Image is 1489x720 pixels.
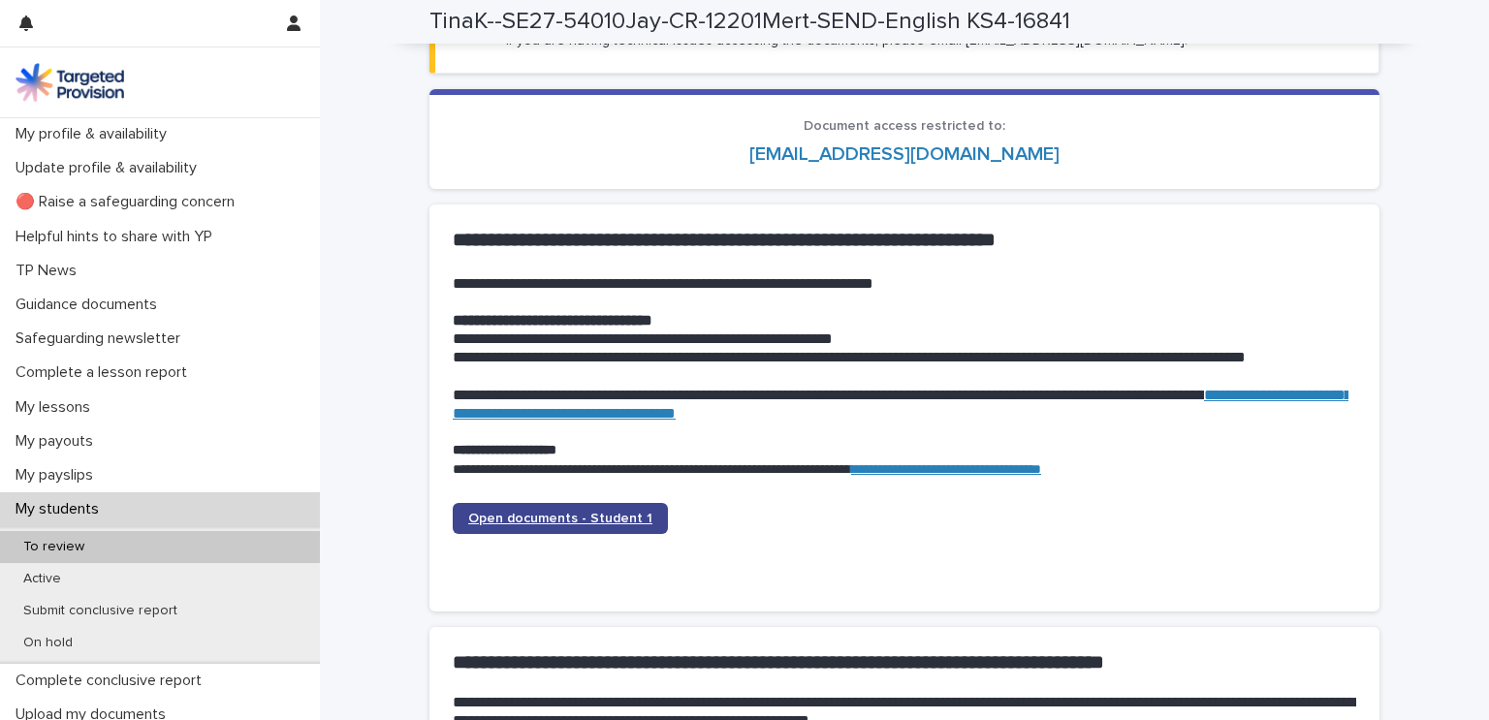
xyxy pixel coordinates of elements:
a: [EMAIL_ADDRESS][DOMAIN_NAME] [749,144,1060,164]
p: On hold [8,635,88,651]
p: Safeguarding newsletter [8,329,196,348]
p: My payslips [8,466,109,485]
p: To review [8,539,100,555]
p: My lessons [8,398,106,417]
p: Complete a lesson report [8,363,203,382]
p: Active [8,571,77,587]
span: Document access restricted to: [804,119,1005,133]
span: Open documents - Student 1 [468,512,652,525]
p: Update profile & availability [8,159,212,177]
p: My profile & availability [8,125,182,143]
p: Guidance documents [8,296,173,314]
p: Complete conclusive report [8,672,217,690]
h2: TinaK--SE27-54010Jay-CR-12201Mert-SEND-English KS4-16841 [429,8,1070,36]
p: My payouts [8,432,109,451]
p: My students [8,500,114,518]
p: 🔴 Raise a safeguarding concern [8,193,250,211]
p: TP News [8,262,92,280]
img: M5nRWzHhSzIhMunXDL62 [16,63,124,102]
a: Open documents - Student 1 [453,503,668,534]
p: Submit conclusive report [8,603,193,619]
p: Helpful hints to share with YP [8,228,228,246]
